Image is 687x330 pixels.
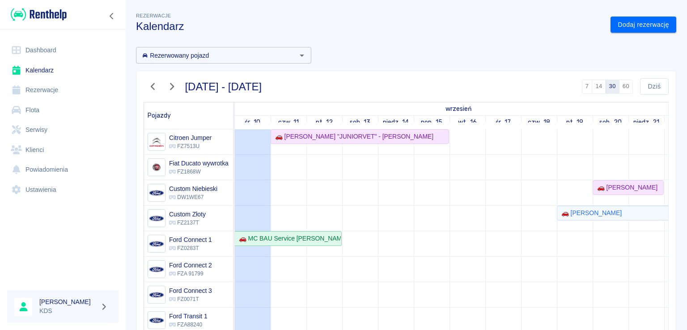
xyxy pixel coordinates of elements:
[149,160,164,175] img: Image
[611,17,676,33] a: Dodaj rezerwację
[619,80,633,94] button: 60 dni
[169,235,212,244] h6: Ford Connect 1
[597,116,624,129] a: 20 września 2025
[149,288,164,302] img: Image
[169,244,212,252] p: FZ0283T
[640,78,669,95] button: Dziś
[169,219,206,227] p: FZ2137T
[419,116,445,129] a: 15 września 2025
[594,183,657,192] div: 🚗 [PERSON_NAME]
[149,237,164,251] img: Image
[271,132,433,141] div: 🚗 [PERSON_NAME] "JUNIORVET" - [PERSON_NAME]
[314,116,335,129] a: 12 września 2025
[39,306,97,316] p: KDS
[169,261,212,270] h6: Ford Connect 2
[149,135,164,149] img: Image
[631,116,662,129] a: 21 września 2025
[493,116,513,129] a: 17 września 2025
[348,116,373,129] a: 13 września 2025
[139,50,294,61] input: Wyszukaj i wybierz pojazdy...
[7,100,119,120] a: Flota
[169,159,229,168] h6: Fiat Ducato wywrotka
[169,184,217,193] h6: Custom Niebieski
[456,116,479,129] a: 16 września 2025
[169,142,212,150] p: FZ7513U
[296,49,308,62] button: Otwórz
[276,116,301,129] a: 11 września 2025
[381,116,411,129] a: 14 września 2025
[149,262,164,277] img: Image
[7,180,119,200] a: Ustawienia
[7,160,119,180] a: Powiadomienia
[558,208,622,218] div: 🚗 [PERSON_NAME]
[7,60,119,80] a: Kalendarz
[185,80,262,93] h3: [DATE] - [DATE]
[149,313,164,328] img: Image
[169,210,206,219] h6: Custom Złoty
[7,80,119,100] a: Rezerwacje
[169,286,212,295] h6: Ford Connect 3
[169,168,229,176] p: FZ1868W
[39,297,97,306] h6: [PERSON_NAME]
[169,133,212,142] h6: Citroen Jumper
[526,116,552,129] a: 18 września 2025
[7,140,119,160] a: Klienci
[443,102,474,115] a: 10 września 2025
[592,80,606,94] button: 14 dni
[169,321,208,329] p: FZA88240
[7,40,119,60] a: Dashboard
[105,10,119,22] button: Zwiń nawigację
[564,116,586,129] a: 19 września 2025
[149,211,164,226] img: Image
[169,270,212,278] p: FZA 91799
[582,80,593,94] button: 7 dni
[136,13,171,18] span: Rezerwacje
[148,112,171,119] span: Pojazdy
[235,234,341,243] div: 🚗 MC BAU Service [PERSON_NAME] - [PERSON_NAME]
[149,186,164,200] img: Image
[11,7,67,22] img: Renthelp logo
[169,295,212,303] p: FZ0071T
[169,193,217,201] p: DW1WE67
[7,120,119,140] a: Serwisy
[136,20,603,33] h3: Kalendarz
[7,7,67,22] a: Renthelp logo
[169,312,208,321] h6: Ford Transit 1
[242,116,263,129] a: 10 września 2025
[606,80,619,94] button: 30 dni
